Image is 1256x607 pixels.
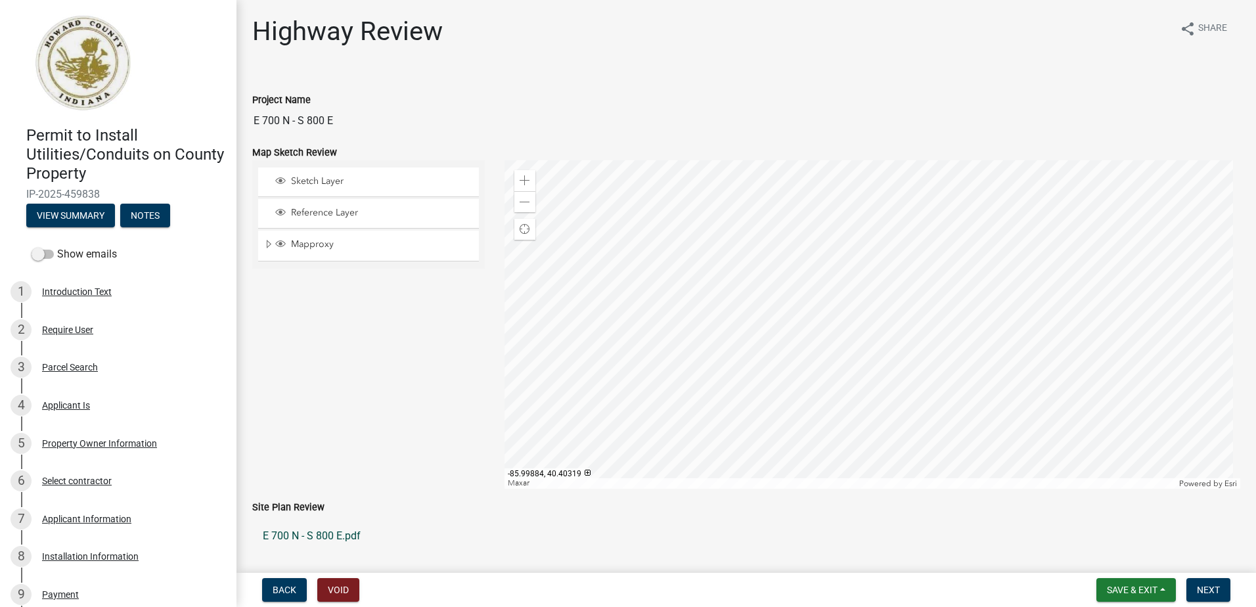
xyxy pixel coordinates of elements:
li: Sketch Layer [258,168,479,197]
span: IP-2025-459838 [26,188,210,200]
div: 9 [11,584,32,605]
span: Save & Exit [1107,585,1157,595]
div: Introduction Text [42,287,112,296]
div: Zoom out [514,191,535,212]
div: Sketch Layer [273,175,474,189]
label: Map Sketch Review [252,148,337,158]
wm-modal-confirm: Summary [26,212,115,222]
button: Notes [120,204,170,227]
span: Share [1198,21,1227,37]
label: Project Name [252,96,311,105]
li: Mapproxy [258,231,479,261]
a: E 700 N - S 800 E.pdf [252,520,1240,552]
div: 1 [11,281,32,302]
span: Reference Layer [288,207,474,219]
li: Reference Layer [258,199,479,229]
button: shareShare [1169,16,1238,41]
label: Show emails [32,246,117,262]
div: 8 [11,546,32,567]
label: Site Plan Review [252,503,325,512]
div: Maxar [505,478,1177,489]
span: Back [273,585,296,595]
div: 4 [11,395,32,416]
div: Property Owner Information [42,439,157,448]
div: Mapproxy [273,238,474,252]
div: Payment [42,590,79,599]
div: Installation Information [42,552,139,561]
span: Expand [263,238,273,252]
div: Applicant Information [42,514,131,524]
span: Sketch Layer [288,175,474,187]
div: 7 [11,508,32,529]
div: Applicant Is [42,401,90,410]
ul: Layer List [257,164,480,265]
div: Find my location [514,219,535,240]
h1: Highway Review [252,16,443,47]
div: Zoom in [514,170,535,191]
div: Parcel Search [42,363,98,372]
div: Powered by [1176,478,1240,489]
h4: Permit to Install Utilities/Conduits on County Property [26,126,226,183]
div: 5 [11,433,32,454]
div: Require User [42,325,93,334]
button: Back [262,578,307,602]
button: Save & Exit [1096,578,1176,602]
i: share [1180,21,1196,37]
div: 6 [11,470,32,491]
button: Next [1186,578,1230,602]
img: Howard County, Indiana [26,14,139,112]
span: Next [1197,585,1220,595]
div: 2 [11,319,32,340]
div: 3 [11,357,32,378]
div: Reference Layer [273,207,474,220]
a: Esri [1224,479,1237,488]
wm-modal-confirm: Notes [120,212,170,222]
button: Void [317,578,359,602]
button: View Summary [26,204,115,227]
div: Select contractor [42,476,112,485]
span: Mapproxy [288,238,474,250]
